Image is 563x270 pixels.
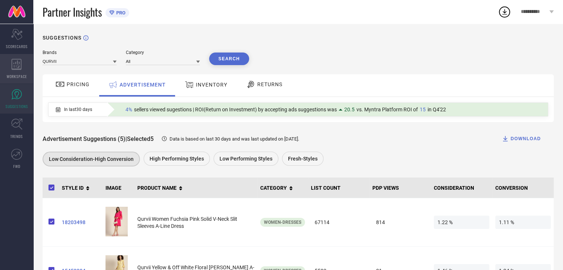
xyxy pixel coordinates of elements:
span: PRICING [67,81,90,87]
span: RETURNS [257,81,282,87]
span: Data is based on last 30 days and was last updated on [DATE] . [170,136,299,142]
th: STYLE ID [59,178,103,198]
span: Selected 5 [127,135,154,142]
span: 1.11 % [495,216,551,229]
span: Women-Dresses [264,220,301,225]
span: FWD [13,163,20,169]
span: Low Consideration-High Conversion [49,156,134,162]
span: Qurvii Women Fuchsia Pink Solid V-Neck Slit Sleeves A-Line Dress [137,216,237,229]
span: vs. Myntra Platform ROI of [356,107,418,112]
span: 4% [125,107,132,112]
span: Advertisement Suggestions (5) [43,135,125,142]
th: CATEGORY [257,178,308,198]
a: 18203498 [62,219,100,225]
th: IMAGE [103,178,134,198]
th: CONVERSION [492,178,554,198]
span: 15 [420,107,426,112]
span: INVENTORY [196,82,227,88]
span: In last 30 days [64,107,92,112]
span: SCORECARDS [6,44,28,49]
span: 814 [372,216,428,229]
span: Fresh-Styles [288,156,318,162]
th: PRODUCT NAME [134,178,257,198]
span: sellers viewed sugestions | ROI(Return on Investment) by accepting ads suggestions was [134,107,337,112]
div: Category [126,50,200,55]
th: PDP VIEWS [369,178,431,198]
span: SUGGESTIONS [6,104,28,109]
span: High Performing Styles [150,156,204,162]
th: CONSIDERATION [431,178,492,198]
span: 1.22 % [434,216,489,229]
div: Open download list [498,5,511,18]
th: LIST COUNT [308,178,369,198]
div: Brands [43,50,117,55]
span: 67114 [311,216,366,229]
span: PRO [114,10,125,16]
img: d12dfdab-05a5-4665-b864-11e7b775c1f81658320663608-Qurvii-Women-Fuchsia-Solid-A-Line-Dress-7481658... [105,207,128,236]
button: DOWNLOAD [492,131,550,146]
span: 20.5 [344,107,355,112]
button: Search [209,53,249,65]
span: Partner Insights [43,4,102,20]
span: ADVERTISEMENT [120,82,166,88]
span: WORKSPACE [7,74,27,79]
div: DOWNLOAD [502,135,541,142]
span: in Q4'22 [428,107,446,112]
span: | [125,135,127,142]
h1: SUGGESTIONS [43,35,81,41]
span: TRENDS [10,134,23,139]
span: Low Performing Styles [219,156,272,162]
div: Percentage of sellers who have viewed suggestions for the current Insight Type [122,105,450,114]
